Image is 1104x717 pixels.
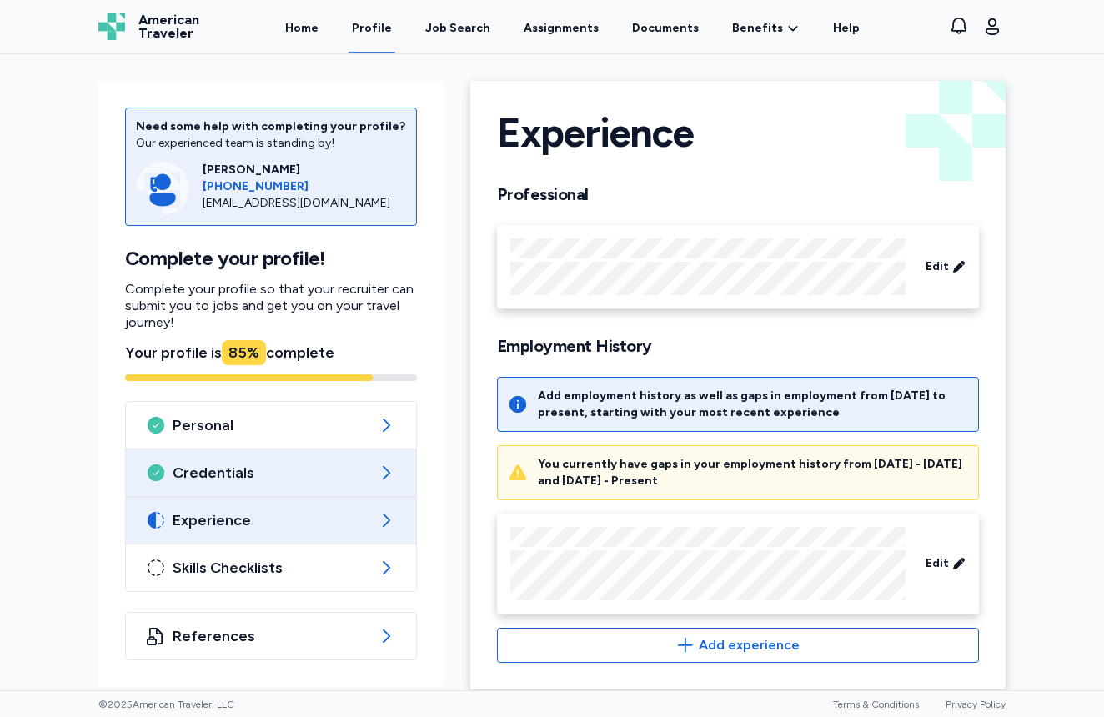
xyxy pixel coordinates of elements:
div: [EMAIL_ADDRESS][DOMAIN_NAME] [203,195,406,212]
div: Edit [497,225,979,309]
h2: Employment History [497,336,979,357]
span: Edit [926,258,949,275]
a: Privacy Policy [946,699,1006,710]
div: Add employment history as well as gaps in employment from [DATE] to present, starting with your m... [538,388,968,421]
h1: Complete your profile! [125,246,417,271]
div: You currently have gaps in your employment history from [DATE] - [DATE] and [DATE] - Present [538,456,968,489]
span: Credentials [173,463,369,483]
span: References [173,626,369,646]
button: Add experience [497,628,979,663]
a: Profile [349,2,395,53]
div: Edit [497,514,979,614]
span: © 2025 American Traveler, LLC [98,698,234,711]
p: Complete your profile so that your recruiter can submit you to jobs and get you on your travel jo... [125,281,417,331]
span: Edit [926,555,949,572]
span: Benefits [732,20,783,37]
h1: Experience [497,108,694,158]
div: 85 % [222,340,266,365]
div: Your profile is complete [125,341,417,364]
a: Benefits [732,20,800,37]
h2: Professional [497,184,979,205]
span: Experience [173,510,369,530]
div: Our experienced team is standing by! [136,135,406,152]
span: Skills Checklists [173,558,369,578]
div: [PERSON_NAME] [203,162,406,178]
span: Personal [173,415,369,435]
div: Need some help with completing your profile? [136,118,406,135]
span: American Traveler [138,13,199,40]
img: Consultant [136,162,189,215]
a: Terms & Conditions [833,699,919,710]
a: [PHONE_NUMBER] [203,178,406,195]
span: Add experience [699,635,800,655]
div: Job Search [425,20,490,37]
img: Logo [98,13,125,40]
